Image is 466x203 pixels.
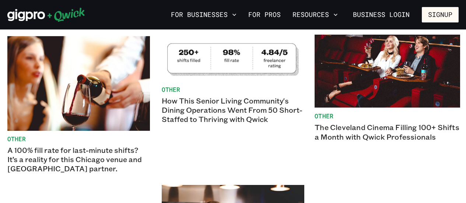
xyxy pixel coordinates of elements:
[315,122,460,141] p: The Cleveland Cinema Filling 100+ Shifts a Month with Qwick Professionals
[7,146,150,173] p: A 100% fill rate for last-minute shifts? It’s a reality for this Chicago venue and [GEOGRAPHIC_DA...
[7,135,150,143] span: Other
[315,35,460,107] img: The Cleveland Cinema Filling 100+ Shifts a Month with Qwick Professionals
[245,8,284,21] a: For Pros
[315,35,460,175] a: OtherThe Cleveland Cinema Filling 100+ Shifts a Month with Qwick Professionals
[162,36,304,174] a: OtherHow This Senior Living Community's Dining Operations Went From 50 Short-Staffed to Thriving ...
[290,8,341,21] button: Resources
[315,112,460,119] span: Other
[7,36,150,174] a: OtherA 100% fill rate for last-minute shifts? It’s a reality for this Chicago venue and [GEOGRAPH...
[162,96,304,124] p: How This Senior Living Community's Dining Operations Went From 50 Short-Staffed to Thriving with ...
[162,86,304,93] span: Other
[162,36,304,81] img: How This Senior Living Community's Dining Operations Went From 50 Short-Staffed to Thriving with ...
[7,36,150,131] img: A 100% fill rate for last-minute shifts? It’s a reality for this Chicago venue and Qwick partner.
[347,7,416,22] a: Business Login
[168,8,239,21] button: For Businesses
[422,7,459,22] button: Signup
